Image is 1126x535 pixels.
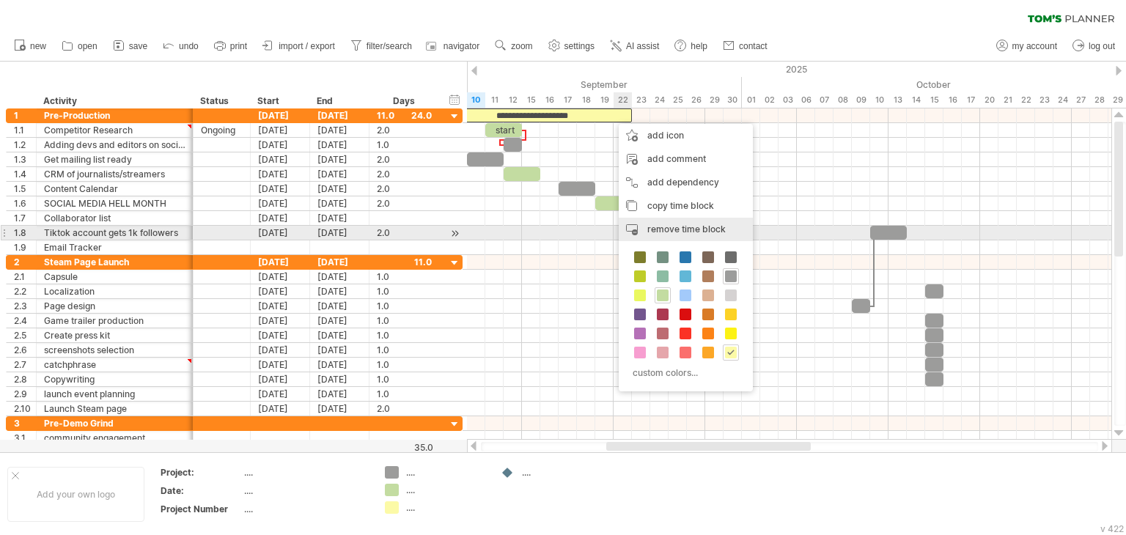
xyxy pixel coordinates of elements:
[129,41,147,51] span: save
[43,94,185,108] div: Activity
[310,138,369,152] div: [DATE]
[559,92,577,108] div: Wednesday, 17 September 2025
[377,314,432,328] div: 1.0
[14,284,36,298] div: 2.2
[44,108,185,122] div: Pre-Production
[14,416,36,430] div: 3
[310,255,369,269] div: [DATE]
[44,328,185,342] div: Create press kit
[406,484,486,496] div: ....
[377,108,432,122] div: 11.0
[377,123,432,137] div: 2.0
[44,182,185,196] div: Content Calendar
[251,372,310,386] div: [DATE]
[44,416,185,430] div: Pre-Demo Grind
[377,270,432,284] div: 1.0
[626,41,659,51] span: AI assist
[310,387,369,401] div: [DATE]
[44,387,185,401] div: launch event planning
[406,501,486,514] div: ....
[44,167,185,181] div: CRM of journalists/streamers
[491,37,537,56] a: zoom
[310,299,369,313] div: [DATE]
[614,92,632,108] div: Monday, 22 September 2025
[44,123,185,137] div: Competitor Research
[310,328,369,342] div: [DATE]
[251,270,310,284] div: [DATE]
[1035,92,1053,108] div: Thursday, 23 October 2025
[230,41,247,51] span: print
[44,196,185,210] div: SOCIAL MEDIA HELL MONTH
[705,92,724,108] div: Monday, 29 September 2025
[595,92,614,108] div: Friday, 19 September 2025
[44,255,185,269] div: Steam Page Launch
[424,37,484,56] a: navigator
[58,37,102,56] a: open
[1100,523,1124,534] div: v 422
[310,196,369,210] div: [DATE]
[44,211,185,225] div: Collaborator list
[251,358,310,372] div: [DATE]
[14,402,36,416] div: 2.10
[14,226,36,240] div: 1.8
[577,92,595,108] div: Thursday, 18 September 2025
[14,240,36,254] div: 1.9
[310,123,369,137] div: [DATE]
[78,41,97,51] span: open
[925,92,943,108] div: Wednesday, 15 October 2025
[485,123,522,137] div: start
[14,328,36,342] div: 2.5
[760,92,779,108] div: Thursday, 2 October 2025
[742,92,760,108] div: Wednesday, 1 October 2025
[310,152,369,166] div: [DATE]
[545,37,599,56] a: settings
[23,23,35,35] img: logo_orange.svg
[834,92,852,108] div: Wednesday, 8 October 2025
[467,92,485,108] div: Wednesday, 10 September 2025
[377,402,432,416] div: 2.0
[14,387,36,401] div: 2.9
[161,466,241,479] div: Project:
[522,92,540,108] div: Monday, 15 September 2025
[888,92,907,108] div: Monday, 13 October 2025
[14,167,36,181] div: 1.4
[44,138,185,152] div: Adding devs and editors on socials
[14,314,36,328] div: 2.4
[310,108,369,122] div: [DATE]
[14,182,36,196] div: 1.5
[943,92,962,108] div: Thursday, 16 October 2025
[44,372,185,386] div: Copywriting
[14,270,36,284] div: 2.1
[739,41,768,51] span: contact
[406,466,486,479] div: ....
[279,41,335,51] span: import / export
[251,226,310,240] div: [DATE]
[244,466,367,479] div: ....
[244,484,367,497] div: ....
[251,299,310,313] div: [DATE]
[377,284,432,298] div: 1.0
[200,94,242,108] div: Status
[980,92,998,108] div: Monday, 20 October 2025
[14,372,36,386] div: 2.8
[251,343,310,357] div: [DATE]
[14,255,36,269] div: 2
[540,92,559,108] div: Tuesday, 16 September 2025
[1090,92,1108,108] div: Tuesday, 28 October 2025
[1089,41,1115,51] span: log out
[14,343,36,357] div: 2.6
[251,196,310,210] div: [DATE]
[377,182,432,196] div: 2.0
[444,41,479,51] span: navigator
[44,152,185,166] div: Get mailing list ready
[671,37,712,56] a: help
[377,328,432,342] div: 1.0
[14,211,36,225] div: 1.7
[485,92,504,108] div: Thursday, 11 September 2025
[310,358,369,372] div: [DATE]
[44,270,185,284] div: Capsule
[14,123,36,137] div: 1.1
[1053,92,1072,108] div: Friday, 24 October 2025
[251,182,310,196] div: [DATE]
[38,38,161,50] div: Domain: [DOMAIN_NAME]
